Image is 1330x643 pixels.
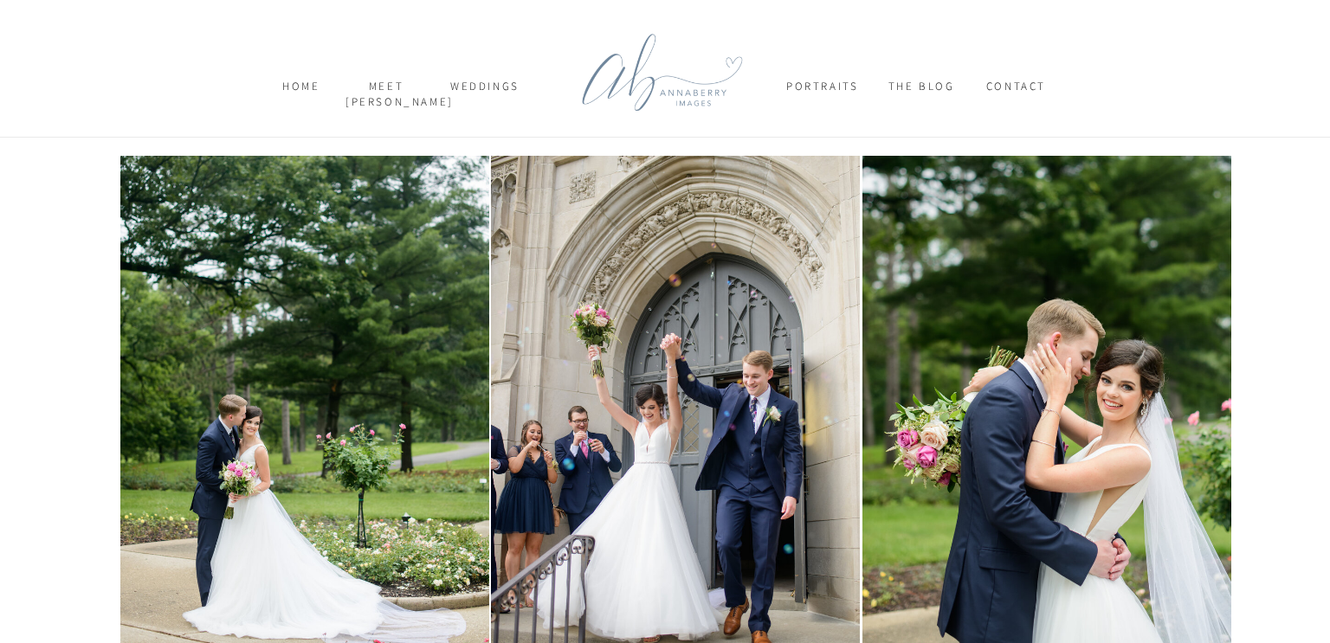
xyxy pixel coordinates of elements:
a: home [272,79,331,109]
a: THE BLOG [877,79,965,109]
a: meet [PERSON_NAME] [345,79,427,109]
a: CONTACT [973,79,1059,109]
a: weddings [442,79,527,109]
a: Portraits [786,79,857,109]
